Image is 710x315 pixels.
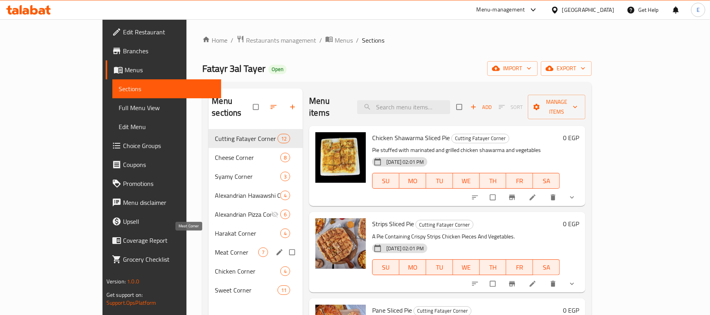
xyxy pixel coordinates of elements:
a: Restaurants management [237,35,316,45]
a: Full Menu View [112,98,221,117]
span: 8 [281,154,290,161]
span: Open [268,66,287,73]
span: Promotions [123,179,215,188]
li: / [356,36,359,45]
span: Add [470,103,492,112]
div: Meat Corner7edit [209,243,303,262]
button: delete [544,275,563,292]
span: Sections [362,36,384,45]
span: Cutting Fatayer Corner [452,134,509,143]
span: 4 [281,192,290,199]
div: Alexandrian Hawawshi Corner4 [209,186,303,205]
img: Chicken Shawarma Sliced Pie [315,132,366,183]
div: Cutting Fatayer Corner12 [209,129,303,148]
div: Menu-management [477,5,525,15]
a: Upsell [106,212,221,231]
button: TU [426,259,453,275]
a: Support.OpsPlatform [106,298,157,308]
div: Sweet Corner11 [209,281,303,300]
a: Menus [325,35,353,45]
span: E [697,6,700,14]
button: MO [399,173,426,189]
span: Sections [119,84,215,94]
div: [GEOGRAPHIC_DATA] [562,6,614,14]
a: Edit menu item [529,280,538,288]
span: [DATE] 02:01 PM [383,158,427,166]
span: MO [403,175,423,187]
span: TH [483,175,503,187]
span: 11 [278,287,290,294]
span: Cutting Fatayer Corner [215,134,278,143]
p: A Pie Containing Crispy Strips Chicken Pieces And Vegetables. [372,232,560,242]
div: items [280,172,290,181]
button: MO [399,259,426,275]
button: WE [453,173,480,189]
button: import [487,61,538,76]
img: Strips Sliced Pie [315,218,366,269]
li: / [319,36,322,45]
p: Pie stuffed with marinated and grilled chicken shawarma and vegetables [372,145,560,155]
div: Cheese Corner8 [209,148,303,167]
span: Upsell [123,217,215,226]
button: FR [506,259,533,275]
span: 6 [281,211,290,218]
a: Edit menu item [529,193,538,201]
span: Select all sections [248,99,265,114]
button: delete [544,189,563,206]
span: Cheese Corner [215,153,280,162]
a: Choice Groups [106,136,221,155]
a: Grocery Checklist [106,250,221,269]
svg: Inactive section [271,210,279,218]
span: WE [456,262,477,273]
span: WE [456,175,477,187]
div: items [280,210,290,219]
span: SA [536,262,557,273]
li: / [231,36,233,45]
button: TH [480,173,507,189]
span: TU [429,175,450,187]
div: Syamy Corner3 [209,167,303,186]
span: Syamy Corner [215,172,280,181]
input: search [357,100,450,114]
svg: Show Choices [568,280,576,288]
a: Edit Menu [112,117,221,136]
div: items [278,285,290,295]
button: Branch-specific-item [503,189,522,206]
span: Alexandrian Pizza Corner [215,210,271,219]
span: Menus [335,36,353,45]
span: Cutting Fatayer Corner [416,220,473,229]
span: Version: [106,276,126,287]
span: 3 [281,173,290,180]
span: Menu disclaimer [123,198,215,207]
a: Branches [106,41,221,60]
span: Meat Corner [215,247,258,257]
button: sort-choices [466,189,485,206]
span: Manage items [534,97,579,117]
div: Harakat Corner4 [209,224,303,243]
button: WE [453,259,480,275]
span: Select to update [485,190,502,205]
button: TH [480,259,507,275]
span: Edit Menu [119,122,215,131]
div: Alexandrian Pizza Corner6 [209,205,303,224]
button: sort-choices [466,275,485,292]
div: Cutting Fatayer Corner [416,220,473,229]
div: Sweet Corner [215,285,278,295]
div: Alexandrian Hawawshi Corner [215,191,280,200]
button: edit [274,247,286,257]
span: Get support on: [106,290,143,300]
div: Open [268,65,287,74]
nav: Menu sections [209,126,303,303]
span: SA [536,175,557,187]
span: Select section first [494,101,528,113]
a: Edit Restaurant [106,22,221,41]
span: Chicken Corner [215,266,280,276]
span: [DATE] 02:01 PM [383,245,427,252]
a: Menu disclaimer [106,193,221,212]
span: Coverage Report [123,236,215,245]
